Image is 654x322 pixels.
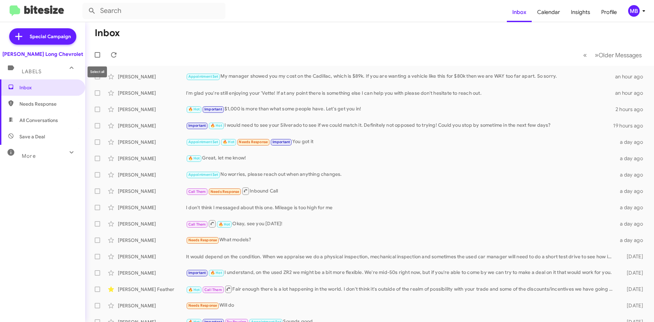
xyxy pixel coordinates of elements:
[211,189,239,194] span: Needs Response
[19,84,77,91] span: Inbox
[507,2,532,22] a: Inbox
[188,123,206,128] span: Important
[615,73,649,80] div: an hour ago
[118,270,186,276] div: [PERSON_NAME]
[616,302,649,309] div: [DATE]
[186,154,616,162] div: Great, let me know!
[188,189,206,194] span: Call Them
[565,2,596,22] a: Insights
[616,270,649,276] div: [DATE]
[219,222,230,227] span: 🔥 Hot
[118,139,186,145] div: [PERSON_NAME]
[616,171,649,178] div: a day ago
[186,73,615,80] div: My manager showed you my cost on the Cadillac, which is $89k. If you are wanting a vehicle like t...
[95,28,120,39] h1: Inbox
[186,253,616,260] div: It would depend on the condition. When we appraise we do a physical inspection, mechanical inspec...
[598,51,642,59] span: Older Messages
[118,155,186,162] div: [PERSON_NAME]
[118,73,186,80] div: [PERSON_NAME]
[22,68,42,75] span: Labels
[186,90,615,96] div: I'm glad you're still enjoying your 'Vette! If at any point there is something else I can help yo...
[223,140,234,144] span: 🔥 Hot
[628,5,640,17] div: MB
[596,2,622,22] a: Profile
[591,48,646,62] button: Next
[616,106,649,113] div: 2 hours ago
[88,66,107,77] div: Select all
[188,172,218,177] span: Appointment Set
[622,5,647,17] button: MB
[204,288,222,292] span: Call Them
[186,122,613,129] div: I would need to see your Silverado to see if we could match it. Definitely not opposed to trying!...
[186,269,616,277] div: I understand, on the used ZR2 we might be a bit more flexible. We're mid-50s right now, but if yo...
[118,122,186,129] div: [PERSON_NAME]
[118,220,186,227] div: [PERSON_NAME]
[118,204,186,211] div: [PERSON_NAME]
[186,236,616,244] div: What models?
[272,140,290,144] span: Important
[30,33,71,40] span: Special Campaign
[239,140,268,144] span: Needs Response
[186,219,616,228] div: Okay, see you [DATE]!
[22,153,36,159] span: More
[186,105,616,113] div: $1,000 is more than what some people have. Let's get you in!
[616,204,649,211] div: a day ago
[118,237,186,244] div: [PERSON_NAME]
[616,286,649,293] div: [DATE]
[188,238,217,242] span: Needs Response
[613,122,649,129] div: 19 hours ago
[211,123,222,128] span: 🔥 Hot
[118,171,186,178] div: [PERSON_NAME]
[118,188,186,195] div: [PERSON_NAME]
[188,222,206,227] span: Call Them
[118,302,186,309] div: [PERSON_NAME]
[616,253,649,260] div: [DATE]
[615,90,649,96] div: an hour ago
[188,140,218,144] span: Appointment Set
[186,171,616,179] div: No worries, please reach out when anything changes.
[19,101,77,107] span: Needs Response
[118,286,186,293] div: [PERSON_NAME] Feather
[188,74,218,79] span: Appointment Set
[579,48,591,62] button: Previous
[186,302,616,309] div: Will do
[188,288,200,292] span: 🔥 Hot
[616,155,649,162] div: a day ago
[583,51,587,59] span: «
[616,237,649,244] div: a day ago
[532,2,565,22] a: Calendar
[211,271,222,275] span: 🔥 Hot
[616,188,649,195] div: a day ago
[188,271,206,275] span: Important
[186,204,616,211] div: I don't think I messaged about this one. Mileage is too high for me
[82,3,225,19] input: Search
[186,285,616,293] div: Fair enough there is a lot happening in the world. I don't think it's outside of the realm of pos...
[595,51,598,59] span: »
[118,253,186,260] div: [PERSON_NAME]
[19,117,58,124] span: All Conversations
[579,48,646,62] nav: Page navigation example
[188,156,200,160] span: 🔥 Hot
[188,107,200,111] span: 🔥 Hot
[204,107,222,111] span: Important
[188,303,217,308] span: Needs Response
[186,138,616,146] div: You got it
[2,51,83,58] div: [PERSON_NAME] Long Chevrolet
[186,187,616,195] div: Inbound Call
[118,90,186,96] div: [PERSON_NAME]
[616,139,649,145] div: a day ago
[616,220,649,227] div: a day ago
[19,133,45,140] span: Save a Deal
[118,106,186,113] div: [PERSON_NAME]
[9,28,76,45] a: Special Campaign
